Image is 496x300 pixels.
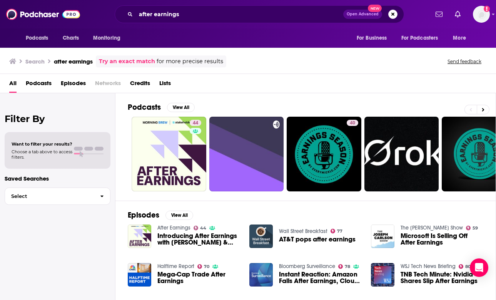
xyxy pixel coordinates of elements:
a: Introducing After Earnings with Austin Hankwitz & Katie Perry [157,233,240,246]
a: Episodes [61,77,86,93]
a: Podcasts [26,77,52,93]
button: Show profile menu [473,6,490,23]
a: Show notifications dropdown [452,8,464,21]
img: TNB Tech Minute: Nvidia Shares Slip After Earnings [371,263,394,287]
a: 80 [459,264,471,269]
a: Show notifications dropdown [433,8,446,21]
span: Logged in as jbarbour [473,6,490,23]
a: 59 [466,226,478,230]
button: open menu [20,31,58,45]
button: View All [167,103,195,112]
span: 44 [193,119,198,127]
a: Lists [159,77,171,93]
span: Charts [63,33,79,44]
span: 59 [473,226,478,230]
span: 77 [337,230,342,233]
p: Saved Searches [5,175,110,182]
button: Select [5,188,110,205]
span: More [453,33,466,44]
span: for more precise results [157,57,223,66]
a: Instant Reaction: Amazon Falls After Earnings, Cloud Growth Spooks Investors [279,271,362,284]
span: New [368,5,382,12]
img: AT&T pops after earnings [249,225,273,248]
a: 44 [194,226,207,230]
img: User Profile [473,6,490,23]
span: 40 [350,119,355,127]
span: 78 [345,265,350,268]
a: After Earnings [157,225,190,231]
span: 44 [200,226,206,230]
button: open menu [88,31,130,45]
h3: Search [25,58,45,65]
div: Search podcasts, credits, & more... [115,5,404,23]
span: Want to filter your results? [12,141,72,147]
span: Choose a tab above to access filters. [12,149,72,160]
span: Introducing After Earnings with [PERSON_NAME] & [PERSON_NAME] [157,233,240,246]
img: Introducing After Earnings with Austin Hankwitz & Katie Perry [128,225,151,248]
span: 70 [204,265,209,268]
a: Charts [58,31,84,45]
a: TNB Tech Minute: Nvidia Shares Slip After Earnings [401,271,483,284]
a: Halftime Report [157,263,194,270]
button: open menu [448,31,476,45]
a: EpisodesView All [128,210,193,220]
img: Instant Reaction: Amazon Falls After Earnings, Cloud Growth Spooks Investors [249,263,273,287]
span: Networks [95,77,121,93]
a: 0 [364,117,439,191]
a: Try an exact match [99,57,155,66]
a: 44 [132,117,206,191]
div: Open Intercom Messenger [470,258,488,277]
button: open menu [396,31,449,45]
span: For Business [357,33,387,44]
a: 70 [197,264,210,269]
a: Mega-Cap Trade After Earnings [157,271,240,284]
a: WSJ Tech News Briefing [401,263,456,270]
a: 77 [331,229,343,233]
span: Monitoring [93,33,120,44]
a: 40 [347,120,358,126]
h2: Filter By [5,113,110,124]
a: Credits [130,77,150,93]
button: Open AdvancedNew [343,10,382,19]
h2: Podcasts [128,102,161,112]
img: Podchaser - Follow, Share and Rate Podcasts [6,7,80,22]
span: Open Advanced [347,12,379,16]
img: Mega-Cap Trade After Earnings [128,263,151,287]
span: Select [5,194,94,199]
h2: Episodes [128,210,159,220]
span: For Podcasters [401,33,438,44]
img: Microsoft Is Selling Off After Earnings [371,225,394,248]
svg: Email not verified [484,6,490,12]
a: Bloomberg Surveillance [279,263,335,270]
a: The Joseph Carlson Show [401,225,463,231]
span: Podcasts [26,33,48,44]
button: Send feedback [445,58,484,65]
a: AT&T pops after earnings [279,236,356,243]
a: 40 [287,117,361,191]
button: View All [165,211,193,220]
a: 78 [338,264,351,269]
div: 0 [431,120,436,188]
span: All [9,77,17,93]
a: 44 [190,120,201,126]
a: Microsoft Is Selling Off After Earnings [401,233,483,246]
button: open menu [351,31,397,45]
span: 80 [465,265,471,268]
h3: after earnings [54,58,93,65]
